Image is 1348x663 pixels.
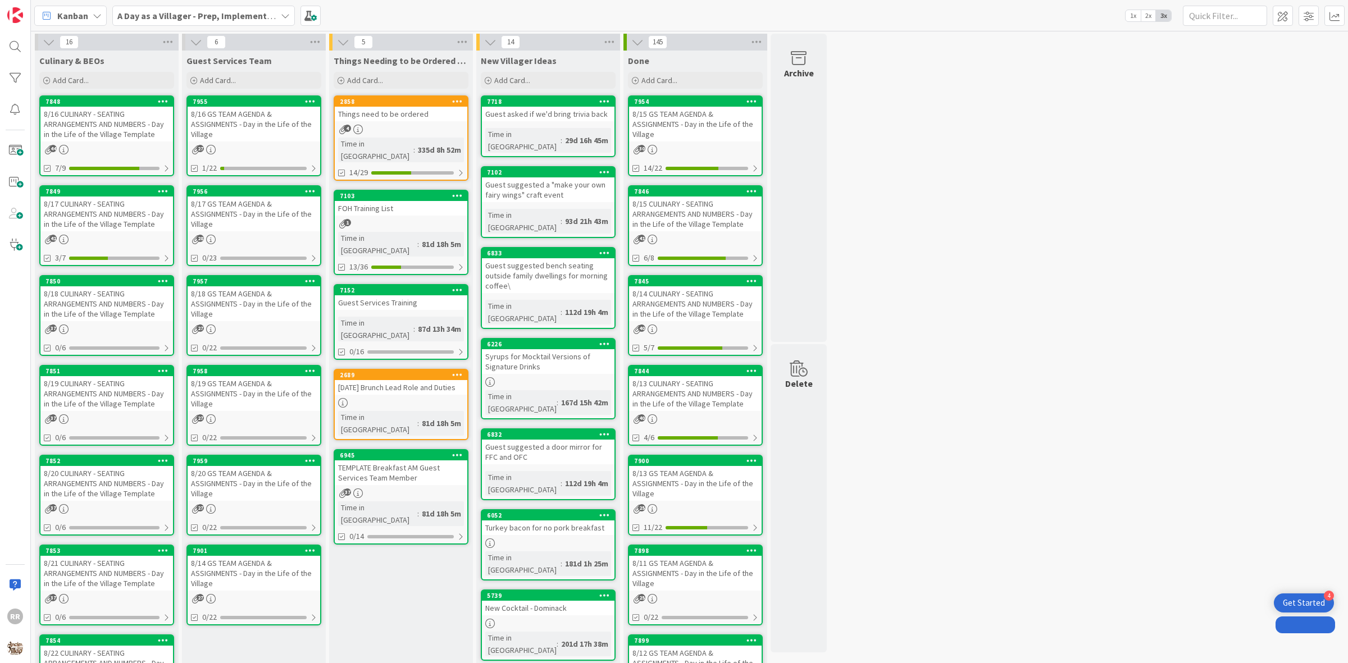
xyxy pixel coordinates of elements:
[344,219,351,226] span: 1
[482,510,614,535] div: 6052Turkey bacon for no pork breakfast
[49,324,57,332] span: 37
[55,162,66,174] span: 7/9
[335,295,467,310] div: Guest Services Training
[487,340,614,348] div: 6226
[188,186,320,196] div: 7956
[485,471,561,496] div: Time in [GEOGRAPHIC_DATA]
[634,547,762,555] div: 7898
[188,456,320,501] div: 79598/20 GS TEAM AGENDA & ASSIGNMENTS - Day in the Life of the Village
[561,134,562,147] span: :
[188,97,320,141] div: 79558/16 GS TEAM AGENDA & ASSIGNMENTS - Day in the Life of the Village
[482,440,614,464] div: Guest suggested a door mirror for FFC and OFC
[186,185,321,266] a: 79568/17 GS TEAM AGENDA & ASSIGNMENTS - Day in the Life of the Village0/23
[340,371,467,379] div: 2689
[628,455,763,536] a: 79008/13 GS TEAM AGENDA & ASSIGNMENTS - Day in the Life of the Village11/22
[482,339,614,374] div: 6226Syrups for Mocktail Versions of Signature Drinks
[53,75,89,85] span: Add Card...
[49,504,57,511] span: 37
[202,162,217,174] span: 1/22
[482,97,614,107] div: 7718
[193,457,320,465] div: 7959
[40,456,173,501] div: 78528/20 CULINARY - SEATING ARRANGEMENTS AND NUMBERS - Day in the Life of the Village Template
[188,546,320,591] div: 79018/14 GS TEAM AGENDA & ASSIGNMENTS - Day in the Life of the Village
[39,95,174,176] a: 78488/16 CULINARY - SEATING ARRANGEMENTS AND NUMBERS - Day in the Life of the Village Template7/9
[40,196,173,231] div: 8/17 CULINARY - SEATING ARRANGEMENTS AND NUMBERS - Day in the Life of the Village Template
[644,162,662,174] span: 14/22
[629,97,762,107] div: 7954
[629,366,762,376] div: 7844
[638,145,645,152] span: 30
[40,546,173,591] div: 78538/21 CULINARY - SEATING ARRANGEMENTS AND NUMBERS - Day in the Life of the Village Template
[197,145,204,152] span: 27
[40,546,173,556] div: 7853
[562,306,611,318] div: 112d 19h 4m
[487,511,614,519] div: 6052
[413,144,415,156] span: :
[634,277,762,285] div: 7845
[188,456,320,466] div: 7959
[485,390,557,415] div: Time in [GEOGRAPHIC_DATA]
[634,637,762,644] div: 7899
[45,277,173,285] div: 7850
[628,55,649,66] span: Done
[197,324,204,332] span: 27
[188,276,320,321] div: 79578/18 GS TEAM AGENDA & ASSIGNMENTS - Day in the Life of the Village
[562,557,611,570] div: 181d 1h 25m
[40,456,173,466] div: 7852
[55,522,66,533] span: 0/6
[487,98,614,106] div: 7718
[186,275,321,356] a: 79578/18 GS TEAM AGENDA & ASSIGNMENTS - Day in the Life of the Village0/22
[501,35,520,49] span: 14
[188,366,320,376] div: 7958
[338,138,413,162] div: Time in [GEOGRAPHIC_DATA]
[784,66,814,80] div: Archive
[482,591,614,615] div: 5739New Cocktail - Dominack
[1274,593,1334,612] div: Open Get Started checklist, remaining modules: 4
[628,275,763,356] a: 78458/14 CULINARY - SEATING ARRANGEMENTS AND NUMBERS - Day in the Life of the Village Template5/7
[482,349,614,374] div: Syrups for Mocktail Versions of Signature Drinks
[55,611,66,623] span: 0/6
[57,9,88,22] span: Kanban
[49,235,57,242] span: 41
[629,196,762,231] div: 8/15 CULINARY - SEATING ARRANGEMENTS AND NUMBERS - Day in the Life of the Village Template
[335,380,467,395] div: [DATE] Brunch Lead Role and Duties
[335,97,467,107] div: 2858
[197,235,204,242] span: 28
[202,611,217,623] span: 0/22
[338,232,417,257] div: Time in [GEOGRAPHIC_DATA]
[349,167,368,179] span: 14/29
[335,460,467,485] div: TEMPLATE Breakfast AM Guest Services Team Member
[197,594,204,601] span: 27
[39,55,104,66] span: Culinary & BEOs
[188,196,320,231] div: 8/17 GS TEAM AGENDA & ASSIGNMENTS - Day in the Life of the Village
[482,107,614,121] div: Guest asked if we'd bring trivia back
[481,338,616,419] a: 6226Syrups for Mocktail Versions of Signature DrinksTime in [GEOGRAPHIC_DATA]:167d 15h 42m
[482,258,614,293] div: Guest suggested bench seating outside family dwellings for morning coffee\
[482,248,614,258] div: 6833
[344,125,351,132] span: 4
[482,97,614,121] div: 7718Guest asked if we'd bring trivia back
[482,591,614,601] div: 5739
[338,501,417,526] div: Time in [GEOGRAPHIC_DATA]
[335,107,467,121] div: Things need to be ordered
[335,285,467,295] div: 7152
[561,306,562,318] span: :
[45,188,173,195] div: 7849
[40,186,173,196] div: 7849
[334,190,468,275] a: 7103FOH Training ListTime in [GEOGRAPHIC_DATA]:81d 18h 5m13/36
[188,107,320,141] div: 8/16 GS TEAM AGENDA & ASSIGNMENTS - Day in the Life of the Village
[644,342,654,354] span: 5/7
[638,594,645,601] span: 25
[7,640,23,656] img: avatar
[485,300,561,324] div: Time in [GEOGRAPHIC_DATA]
[349,531,364,542] span: 0/14
[485,128,561,153] div: Time in [GEOGRAPHIC_DATA]
[338,411,417,436] div: Time in [GEOGRAPHIC_DATA]
[562,134,611,147] div: 29d 16h 45m
[197,504,204,511] span: 27
[334,55,468,66] span: Things Needing to be Ordered - PUT IN CARD, Don't make new card
[487,592,614,600] div: 5739
[334,284,468,360] a: 7152Guest Services TrainingTime in [GEOGRAPHIC_DATA]:87d 13h 34m0/16
[40,276,173,286] div: 7850
[347,75,383,85] span: Add Card...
